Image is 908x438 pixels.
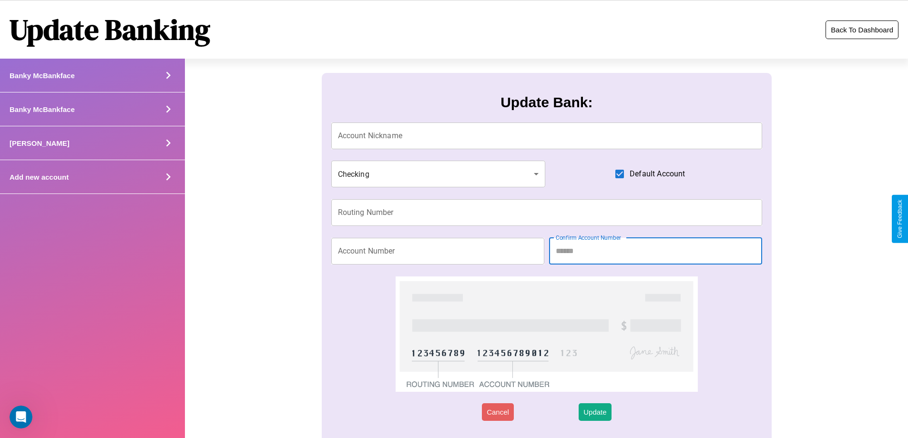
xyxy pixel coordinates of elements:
[10,173,69,181] h4: Add new account
[10,71,75,80] h4: Banky McBankface
[10,105,75,113] h4: Banky McBankface
[331,161,546,187] div: Checking
[579,403,611,421] button: Update
[396,276,697,392] img: check
[482,403,514,421] button: Cancel
[826,20,898,39] button: Back To Dashboard
[630,168,685,180] span: Default Account
[10,10,210,49] h1: Update Banking
[10,139,70,147] h4: [PERSON_NAME]
[500,94,592,111] h3: Update Bank:
[556,234,621,242] label: Confirm Account Number
[10,406,32,428] iframe: Intercom live chat
[897,200,903,238] div: Give Feedback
